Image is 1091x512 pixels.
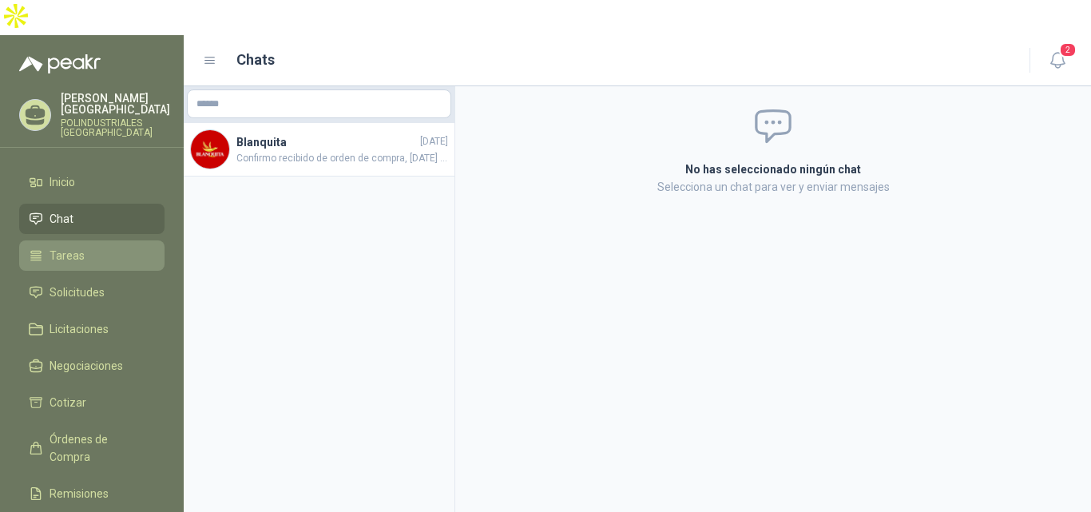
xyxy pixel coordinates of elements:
[50,284,105,301] span: Solicitudes
[50,320,109,338] span: Licitaciones
[19,54,101,73] img: Logo peakr
[61,93,170,115] p: [PERSON_NAME] [GEOGRAPHIC_DATA]
[19,314,165,344] a: Licitaciones
[50,485,109,502] span: Remisiones
[19,387,165,418] a: Cotizar
[19,240,165,271] a: Tareas
[19,351,165,381] a: Negociaciones
[1043,46,1072,75] button: 2
[494,161,1052,178] h2: No has seleccionado ningún chat
[236,49,275,71] h1: Chats
[50,431,149,466] span: Órdenes de Compra
[494,178,1052,196] p: Selecciona un chat para ver y enviar mensajes
[50,357,123,375] span: Negociaciones
[420,134,448,149] span: [DATE]
[19,424,165,472] a: Órdenes de Compra
[50,394,86,411] span: Cotizar
[236,133,417,151] h4: Blanquita
[236,151,448,166] span: Confirmo recibido de orden de compra, [DATE] [DATE][PERSON_NAME] se despacha facturado el pedido ...
[184,123,454,177] a: Company LogoBlanquita[DATE]Confirmo recibido de orden de compra, [DATE] [DATE][PERSON_NAME] se de...
[19,204,165,234] a: Chat
[50,247,85,264] span: Tareas
[50,173,75,191] span: Inicio
[19,277,165,308] a: Solicitudes
[191,130,229,169] img: Company Logo
[19,478,165,509] a: Remisiones
[19,167,165,197] a: Inicio
[1059,42,1077,58] span: 2
[50,210,73,228] span: Chat
[61,118,170,137] p: POLINDUSTRIALES [GEOGRAPHIC_DATA]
